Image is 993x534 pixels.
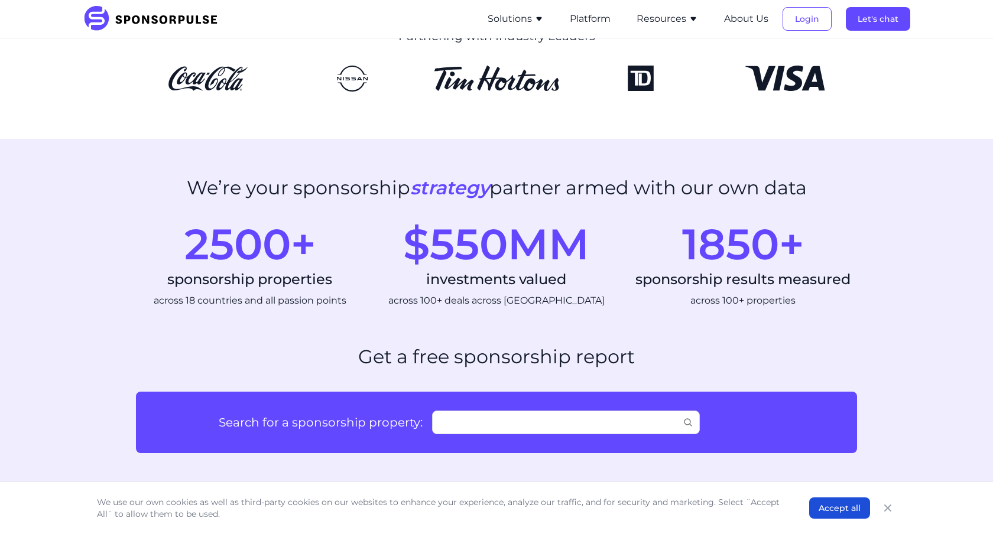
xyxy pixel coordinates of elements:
div: investments valued [382,270,610,289]
a: Platform [570,14,611,24]
iframe: Chat Widget [934,477,993,534]
button: Login [783,7,832,31]
p: We use our own cookies as well as third-party cookies on our websites to enhance your experience,... [97,496,786,520]
img: Nissan [290,66,415,92]
img: TD [578,66,703,92]
a: Let's chat [846,14,910,24]
div: 2500+ [136,223,364,265]
button: Solutions [488,12,544,26]
img: Tim Hortons [434,66,559,92]
img: Visa [722,66,848,92]
div: across 100+ deals across [GEOGRAPHIC_DATA] [382,294,610,308]
a: Login [783,14,832,24]
a: About Us [724,14,768,24]
button: Let's chat [846,7,910,31]
div: sponsorship properties [136,270,364,289]
div: sponsorship results measured [629,270,857,289]
i: strategy [410,176,489,199]
div: across 100+ properties [629,294,857,308]
div: across 18 countries and all passion points [136,294,364,308]
img: CocaCola [145,66,271,92]
h2: Get a free sponsorship report [358,346,635,368]
div: $550MM [382,223,610,265]
label: Search for a sponsorship property: [155,414,423,431]
h2: We’re your sponsorship partner armed with our own data [187,177,807,199]
button: Platform [570,12,611,26]
button: Resources [637,12,698,26]
div: 1850+ [629,223,857,265]
button: Accept all [809,497,870,519]
img: SponsorPulse [83,6,226,32]
button: About Us [724,12,768,26]
button: Close [880,500,896,516]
